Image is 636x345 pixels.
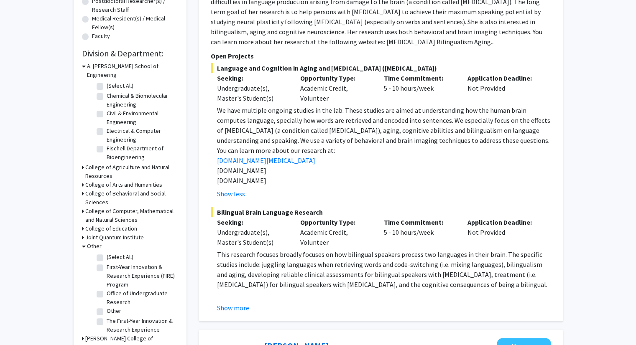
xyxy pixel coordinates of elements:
[107,307,121,315] label: Other
[294,217,378,247] div: Academic Credit, Volunteer
[217,303,249,313] button: Show more
[107,263,176,289] label: First-Year Innovation & Research Experience (FIRE) Program
[217,165,551,175] p: [DOMAIN_NAME]
[85,224,137,233] h3: College of Education
[107,317,176,343] label: The First-Year Innovation & Research Experience Program
[217,217,288,227] p: Seeking:
[467,73,539,83] p: Application Deadline:
[461,73,545,103] div: Not Provided
[107,162,176,179] label: Materials Science & Engineering
[85,163,178,180] h3: College of Agriculture and Natural Resources
[85,189,178,207] h3: College of Behavioral and Social Sciences
[217,145,551,155] p: You can learn more about our research at:
[467,217,539,227] p: Application Deadline:
[92,32,110,41] label: Faculty
[85,233,144,242] h3: Joint Quantum Institute
[87,62,178,79] h3: A. [PERSON_NAME] School of Engineering
[107,91,176,109] label: Chemical & Biomolecular Engineering
[217,73,288,83] p: Seeking:
[87,242,102,251] h3: Other
[384,73,455,83] p: Time Commitment:
[300,73,371,83] p: Opportunity Type:
[107,289,176,307] label: Office of Undergraduate Research
[378,217,461,247] div: 5 - 10 hours/week
[85,207,178,224] h3: College of Computer, Mathematical and Natural Sciences
[107,109,176,127] label: Civil & Environmental Engineering
[217,227,288,247] div: Undergraduate(s), Master's Student(s)
[217,83,288,103] div: Undergraduate(s), Master's Student(s)
[294,73,378,103] div: Academic Credit, Volunteer
[217,105,551,145] p: We have multiple ongoing studies in the lab. These studies are aimed at understanding how the hum...
[85,180,162,189] h3: College of Arts and Humanities
[384,217,455,227] p: Time Commitment:
[107,127,176,144] label: Electrical & Computer Engineering
[217,249,551,289] p: This research focuses broadly focuses on how bilingual speakers process two languages in their br...
[6,307,36,339] iframe: Chat
[82,48,178,58] h2: Division & Department:
[300,217,371,227] p: Opportunity Type:
[211,207,551,217] span: Bilingual Brain Language Research
[211,51,551,61] p: Open Projects
[217,156,315,165] a: [DOMAIN_NAME][MEDICAL_DATA]
[211,63,551,73] span: Language and Cognition in Aging and [MEDICAL_DATA] ([MEDICAL_DATA])
[107,81,133,90] label: (Select All)
[378,73,461,103] div: 5 - 10 hours/week
[107,253,133,261] label: (Select All)
[92,14,178,32] label: Medical Resident(s) / Medical Fellow(s)
[217,189,245,199] button: Show less
[107,144,176,162] label: Fischell Department of Bioengineering
[217,175,551,185] p: [DOMAIN_NAME]
[461,217,545,247] div: Not Provided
